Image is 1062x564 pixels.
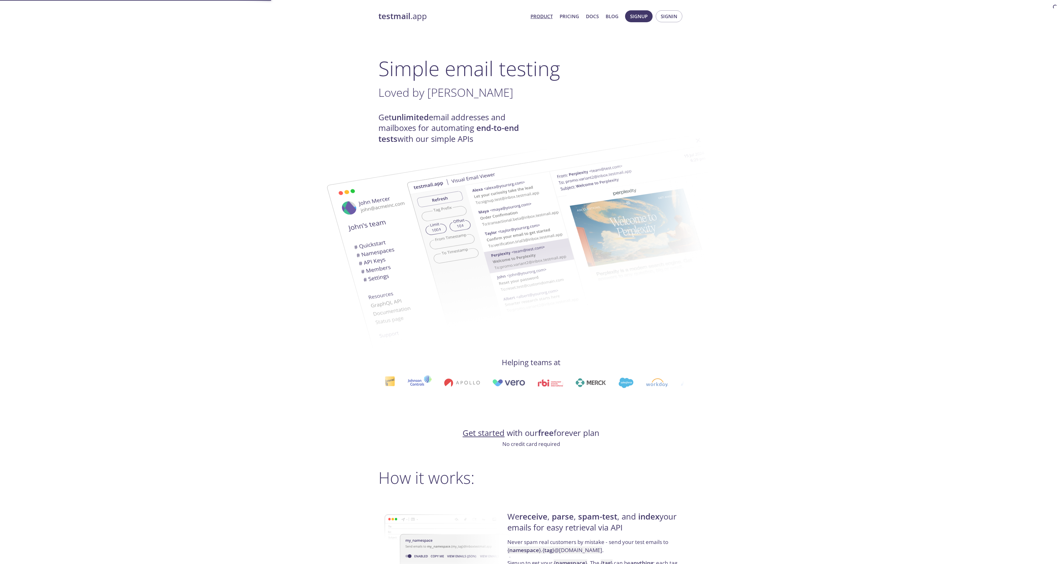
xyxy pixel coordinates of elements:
[606,12,618,20] a: Blog
[630,12,648,20] span: Signup
[552,511,574,522] strong: parse
[646,378,668,387] img: workday
[492,379,526,386] img: vero
[586,12,599,20] a: Docs
[661,12,677,20] span: Signin
[378,85,513,100] span: Loved by [PERSON_NAME]
[378,112,531,144] h4: Get email addresses and mailboxes for automating with our simple APIs
[576,378,606,387] img: merck
[378,428,684,438] h4: with our forever plan
[509,546,539,554] strong: namespace
[618,378,634,388] img: salesforce
[463,427,505,438] a: Get started
[578,511,617,522] strong: spam-test
[656,10,682,22] button: Signin
[638,511,659,522] strong: index
[378,11,410,22] strong: testmail
[378,56,684,80] h1: Simple email testing
[544,546,552,554] strong: tag
[378,440,684,448] p: No credit card required
[378,11,526,22] a: testmail.app
[625,10,653,22] button: Signup
[538,379,563,386] img: rbi
[560,12,579,20] a: Pricing
[444,378,480,387] img: apollo
[408,375,432,390] img: johnsoncontrols
[538,427,554,438] strong: free
[531,12,553,20] a: Product
[507,538,682,559] p: Never spam real customers by mistake - send your test emails to .
[378,357,684,367] h4: Helping teams at
[507,546,602,554] code: { } . { } @[DOMAIN_NAME]
[507,511,682,538] h4: We , , , and your emails for easy retrieval via API
[519,511,547,522] strong: receive
[378,122,519,144] strong: end-to-end tests
[407,125,745,337] img: testmail-email-viewer
[378,468,684,487] h2: How it works:
[392,112,429,123] strong: unlimited
[303,145,641,357] img: testmail-email-viewer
